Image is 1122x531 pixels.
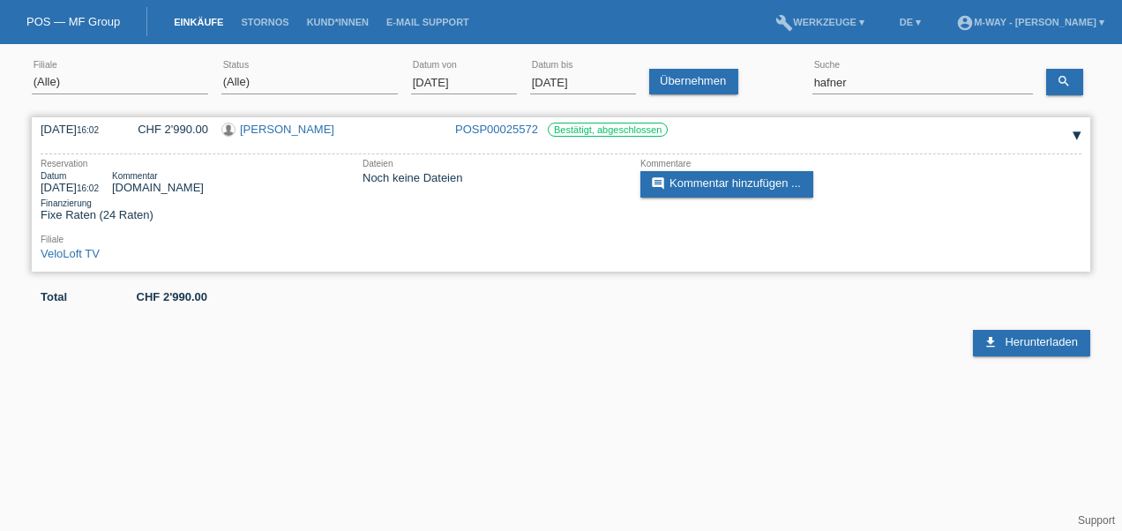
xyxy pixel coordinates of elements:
[455,123,538,136] a: POSP00025572
[1057,74,1071,88] i: search
[41,123,111,136] div: [DATE]
[41,290,67,303] b: Total
[41,171,99,181] div: Datum
[41,235,349,244] div: Filiale
[41,159,349,168] div: Reservation
[640,171,813,198] a: commentKommentar hinzufügen ...
[947,17,1113,27] a: account_circlem-way - [PERSON_NAME] ▾
[984,335,998,349] i: download
[548,123,668,137] label: Bestätigt, abgeschlossen
[767,17,873,27] a: buildWerkzeuge ▾
[112,171,204,181] div: Kommentar
[26,15,120,28] a: POS — MF Group
[1005,335,1077,348] span: Herunterladen
[363,159,627,168] div: Dateien
[363,171,627,184] div: Noch keine Dateien
[41,198,349,221] div: Fixe Raten (24 Raten)
[112,171,204,194] div: [DOMAIN_NAME]
[956,14,974,32] i: account_circle
[41,171,99,194] div: [DATE]
[77,183,99,193] span: 16:02
[378,17,478,27] a: E-Mail Support
[298,17,378,27] a: Kund*innen
[232,17,297,27] a: Stornos
[1078,514,1115,527] a: Support
[1046,69,1083,95] a: search
[137,290,207,303] b: CHF 2'990.00
[41,247,100,260] a: VeloLoft TV
[1064,123,1090,149] div: auf-/zuklappen
[240,123,334,136] a: [PERSON_NAME]
[649,69,738,94] a: Übernehmen
[77,125,99,135] span: 16:02
[775,14,793,32] i: build
[651,176,665,191] i: comment
[640,159,905,168] div: Kommentare
[165,17,232,27] a: Einkäufe
[891,17,930,27] a: DE ▾
[124,123,208,136] div: CHF 2'990.00
[973,330,1090,356] a: download Herunterladen
[41,198,349,208] div: Finanzierung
